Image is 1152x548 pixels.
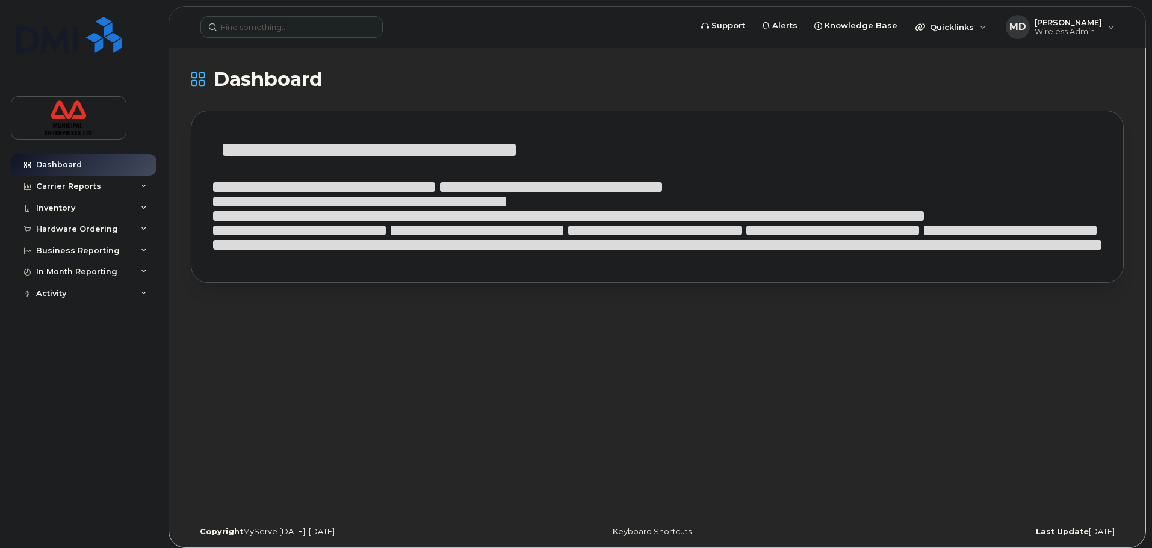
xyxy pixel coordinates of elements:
[191,527,502,537] div: MyServe [DATE]–[DATE]
[200,527,243,536] strong: Copyright
[1036,527,1089,536] strong: Last Update
[813,527,1124,537] div: [DATE]
[214,70,323,88] span: Dashboard
[613,527,692,536] a: Keyboard Shortcuts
